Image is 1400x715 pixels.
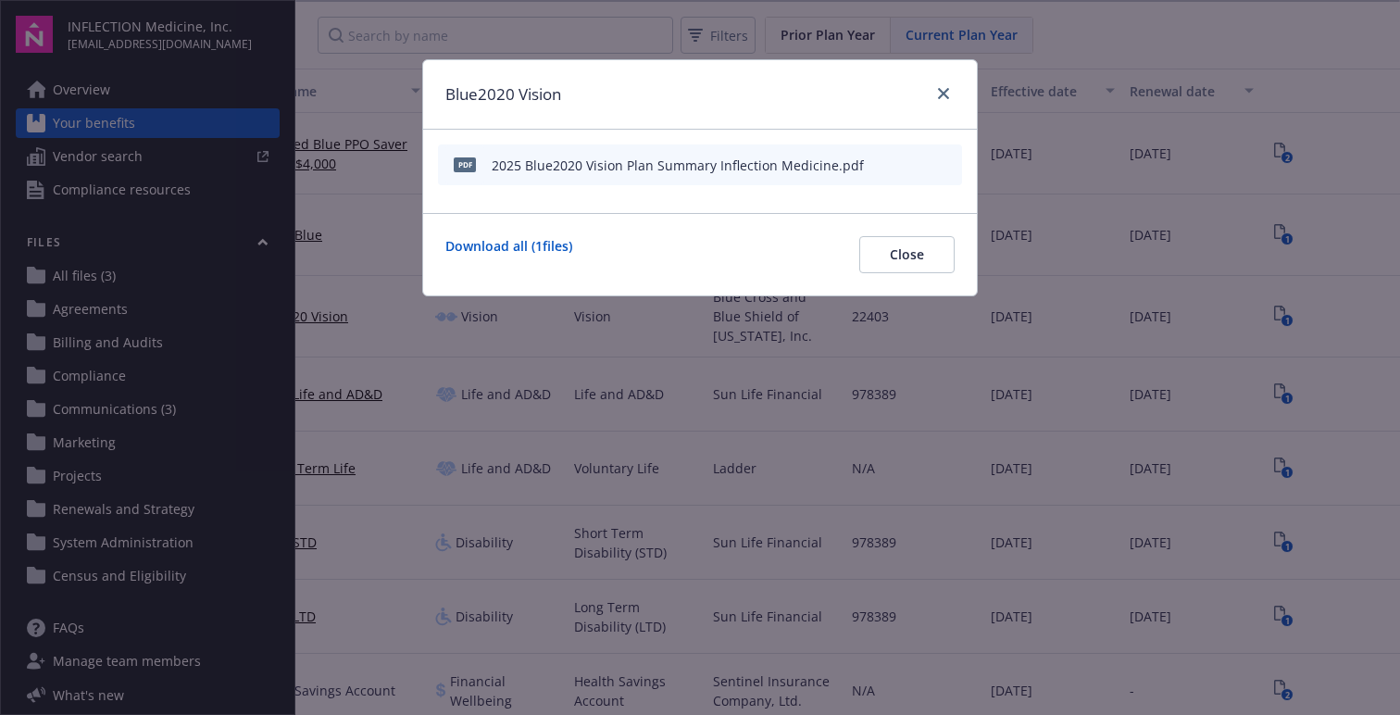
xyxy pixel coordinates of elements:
h1: Blue2020 Vision [445,82,561,107]
span: pdf [454,157,476,171]
span: Close [890,245,924,263]
div: 2025 Blue2020 Vision Plan Summary Inflection Medicine.pdf [492,156,864,175]
button: download file [908,156,923,175]
button: preview file [938,156,955,175]
button: Close [859,236,955,273]
a: close [932,82,955,105]
a: Download all ( 1 files) [445,236,572,273]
